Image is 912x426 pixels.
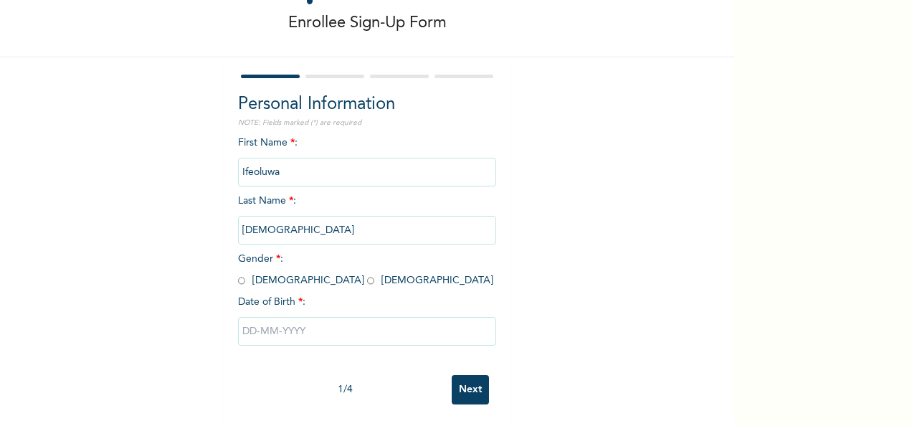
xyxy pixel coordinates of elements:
span: Date of Birth : [238,295,305,310]
span: Last Name : [238,196,496,235]
h2: Personal Information [238,92,496,118]
input: Next [452,375,489,404]
span: Gender : [DEMOGRAPHIC_DATA] [DEMOGRAPHIC_DATA] [238,254,493,285]
p: NOTE: Fields marked (*) are required [238,118,496,128]
span: First Name : [238,138,496,177]
div: 1 / 4 [238,382,452,397]
input: DD-MM-YYYY [238,317,496,346]
input: Enter your first name [238,158,496,186]
p: Enrollee Sign-Up Form [288,11,447,35]
input: Enter your last name [238,216,496,245]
